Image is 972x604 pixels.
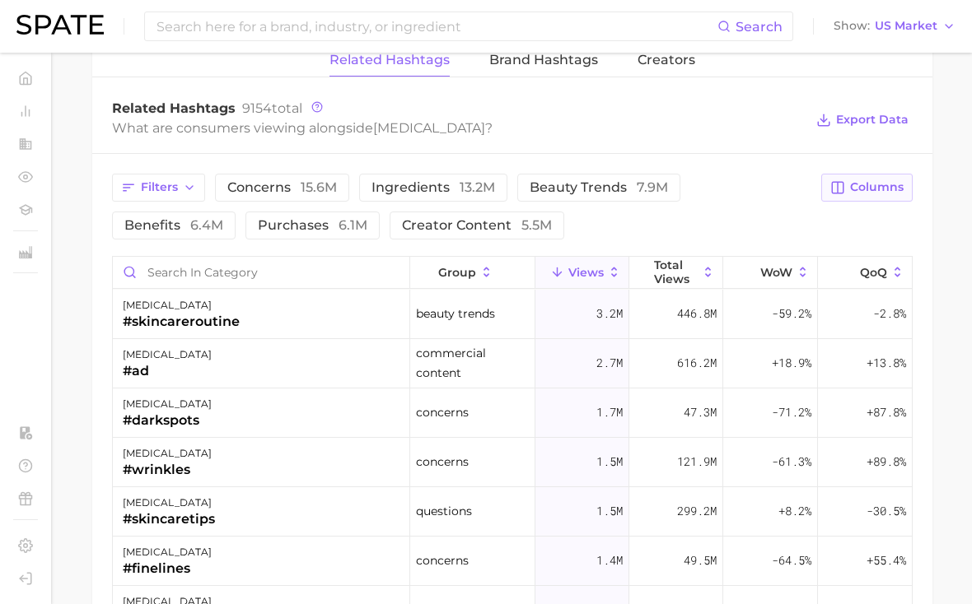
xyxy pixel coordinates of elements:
[301,179,337,195] span: 15.6m
[242,100,302,116] span: total
[867,501,906,521] span: -30.5%
[416,551,469,570] span: concerns
[339,217,367,233] span: 6.1m
[123,559,212,578] div: #finelines
[778,501,811,521] span: +8.2%
[123,312,240,332] div: #skincareroutine
[829,16,960,37] button: ShowUS Market
[373,120,485,136] span: [MEDICAL_DATA]
[372,181,495,194] span: ingredients
[875,21,937,30] span: US Market
[124,219,223,232] span: benefits
[818,257,912,289] button: QoQ
[113,487,912,537] button: [MEDICAL_DATA]#skincaretipsquestions1.5m299.2m+8.2%-30.5%
[113,438,912,487] button: [MEDICAL_DATA]#wrinklesconcerns1.5m121.9m-61.3%+89.8%
[629,257,723,289] button: Total Views
[772,402,811,422] span: -71.2%
[535,257,629,289] button: Views
[329,53,450,67] span: Related Hashtags
[113,388,912,438] button: [MEDICAL_DATA]#darkspotsconcerns1.7m47.3m-71.2%+87.8%
[596,501,623,521] span: 1.5m
[596,402,623,422] span: 1.7m
[416,452,469,472] span: concerns
[112,117,804,139] div: What are consumers viewing alongside ?
[638,53,695,67] span: Creators
[416,402,469,422] span: concerns
[123,493,215,513] div: [MEDICAL_DATA]
[113,537,912,586] button: [MEDICAL_DATA]#finelinesconcerns1.4m49.5m-64.5%+55.4%
[141,180,178,194] span: Filters
[227,181,337,194] span: concerns
[416,501,472,521] span: questions
[812,109,913,132] button: Export Data
[410,257,535,289] button: group
[258,219,367,232] span: purchases
[489,53,598,67] span: Brand Hashtags
[416,304,495,323] span: beauty trends
[772,452,811,472] span: -61.3%
[596,304,623,323] span: 3.2m
[677,353,717,373] span: 616.2m
[677,452,717,472] span: 121.9m
[596,452,623,472] span: 1.5m
[13,566,38,591] a: Log out. Currently logged in with e-mail lhighfill@hunterpr.com.
[123,295,240,315] div: [MEDICAL_DATA]
[836,113,909,127] span: Export Data
[155,12,717,40] input: Search here for a brand, industry, or ingredient
[772,353,811,373] span: +18.9%
[112,100,236,116] span: Related Hashtags
[772,304,811,323] span: -59.2%
[867,551,906,570] span: +55.4%
[834,21,870,30] span: Show
[521,217,552,233] span: 5.5m
[123,394,212,414] div: [MEDICAL_DATA]
[438,266,476,279] span: group
[654,258,698,285] span: Total Views
[867,353,906,373] span: +13.8%
[867,452,906,472] span: +89.8%
[402,219,552,232] span: creator content
[867,402,906,422] span: +87.8%
[772,551,811,570] span: -64.5%
[123,411,212,430] div: #darkspots
[242,100,272,116] span: 9154
[113,290,912,339] button: [MEDICAL_DATA]#skincareroutinebeauty trends3.2m446.8m-59.2%-2.8%
[677,304,717,323] span: 446.8m
[123,444,212,463] div: [MEDICAL_DATA]
[112,174,205,202] button: Filters
[113,257,409,288] input: Search in category
[113,339,912,388] button: [MEDICAL_DATA]#adcommercial content2.7m616.2m+18.9%+13.8%
[16,15,104,35] img: SPATE
[596,353,623,373] span: 2.7m
[190,217,223,233] span: 6.4m
[123,542,212,562] div: [MEDICAL_DATA]
[736,19,783,35] span: Search
[460,179,495,195] span: 13.2m
[123,509,215,529] div: #skincaretips
[723,257,817,289] button: WoW
[873,304,906,323] span: -2.8%
[760,266,792,279] span: WoW
[850,180,904,194] span: Columns
[123,361,212,381] div: #ad
[416,343,529,383] span: commercial content
[568,266,604,279] span: Views
[677,501,717,521] span: 299.2m
[637,179,668,195] span: 7.9m
[821,174,913,202] button: Columns
[860,266,887,279] span: QoQ
[596,551,623,570] span: 1.4m
[123,460,212,480] div: #wrinkles
[123,345,212,365] div: [MEDICAL_DATA]
[684,402,717,422] span: 47.3m
[530,181,668,194] span: beauty trends
[684,551,717,570] span: 49.5m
